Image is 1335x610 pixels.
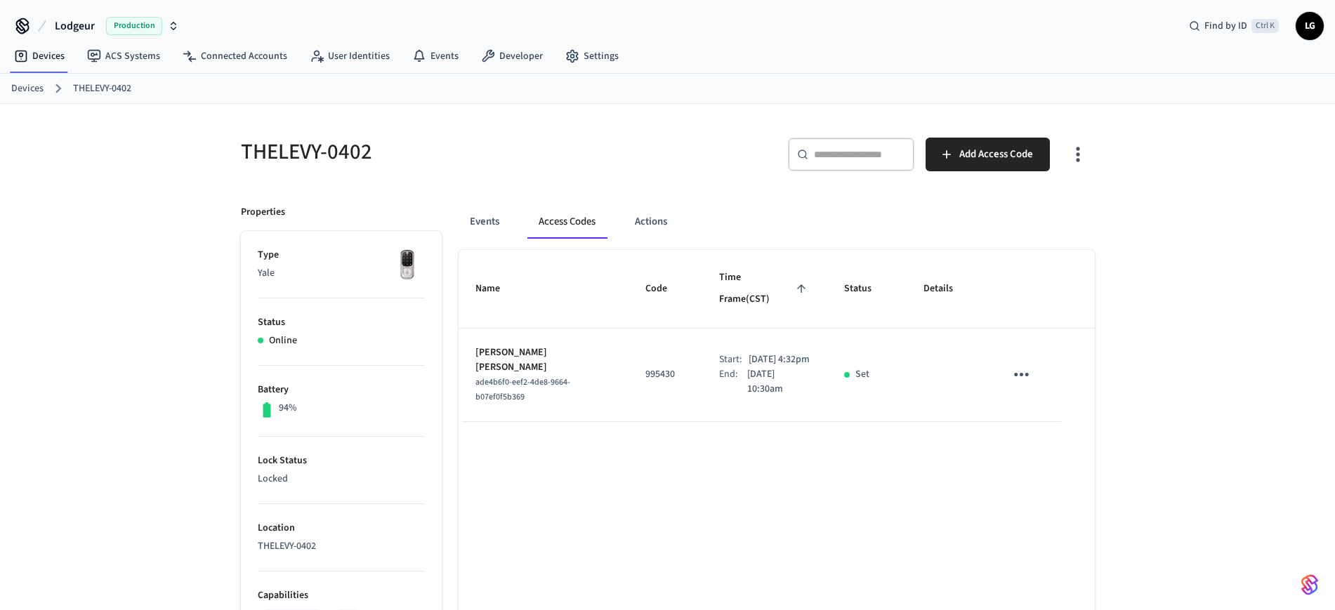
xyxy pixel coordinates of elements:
[1301,573,1318,596] img: SeamLogoGradient.69752ec5.svg
[459,250,1095,422] table: sticky table
[475,278,518,300] span: Name
[258,453,425,468] p: Lock Status
[73,81,131,96] a: THELEVY-0402
[241,138,659,166] h5: THELEVY-0402
[459,205,511,239] button: Events
[171,44,298,69] a: Connected Accounts
[475,376,570,403] span: ade4b6f0-eef2-4de8-9664-b07ef0f5b369
[926,138,1050,171] button: Add Access Code
[645,367,685,382] p: 995430
[1251,19,1279,33] span: Ctrl K
[855,367,869,382] p: Set
[3,44,76,69] a: Devices
[258,588,425,603] p: Capabilities
[959,145,1033,164] span: Add Access Code
[106,17,162,35] span: Production
[459,205,1095,239] div: ant example
[258,472,425,486] p: Locked
[719,267,810,311] span: Time Frame(CST)
[1204,19,1247,33] span: Find by ID
[645,278,685,300] span: Code
[1178,13,1290,39] div: Find by IDCtrl K
[258,315,425,330] p: Status
[1297,13,1322,39] span: LG
[844,278,890,300] span: Status
[76,44,171,69] a: ACS Systems
[1296,12,1324,40] button: LG
[241,205,285,220] p: Properties
[269,333,297,348] p: Online
[923,278,971,300] span: Details
[258,539,425,554] p: THELEVY-0402
[719,367,748,397] div: End:
[258,248,425,263] p: Type
[258,266,425,281] p: Yale
[11,81,44,96] a: Devices
[749,352,810,367] p: [DATE] 4:32pm
[475,345,612,375] p: [PERSON_NAME] [PERSON_NAME]
[258,521,425,536] p: Location
[747,367,810,397] p: [DATE] 10:30am
[470,44,554,69] a: Developer
[527,205,607,239] button: Access Codes
[624,205,678,239] button: Actions
[401,44,470,69] a: Events
[55,18,95,34] span: Lodgeur
[719,352,749,367] div: Start:
[279,401,297,416] p: 94%
[258,383,425,397] p: Battery
[390,248,425,283] img: Yale Assure Touchscreen Wifi Smart Lock, Satin Nickel, Front
[554,44,630,69] a: Settings
[298,44,401,69] a: User Identities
